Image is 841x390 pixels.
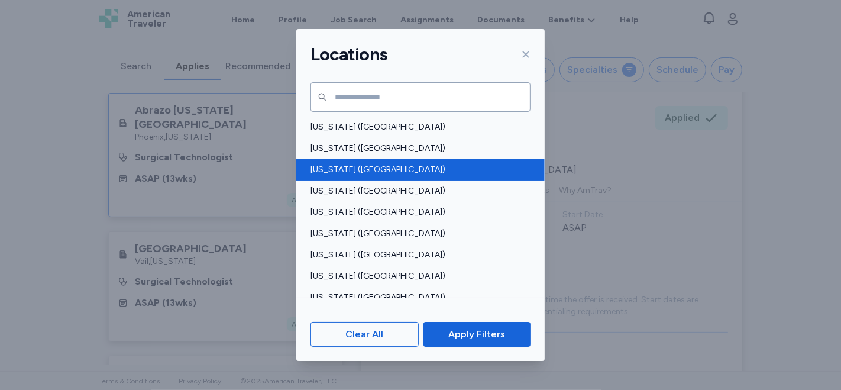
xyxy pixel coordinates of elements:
[310,43,387,66] h1: Locations
[310,164,523,176] span: [US_STATE] ([GEOGRAPHIC_DATA])
[310,121,523,133] span: [US_STATE] ([GEOGRAPHIC_DATA])
[345,327,383,341] span: Clear All
[310,249,523,261] span: [US_STATE] ([GEOGRAPHIC_DATA])
[310,292,523,304] span: [US_STATE] ([GEOGRAPHIC_DATA])
[310,143,523,154] span: [US_STATE] ([GEOGRAPHIC_DATA])
[423,322,531,347] button: Apply Filters
[448,327,505,341] span: Apply Filters
[310,228,523,240] span: [US_STATE] ([GEOGRAPHIC_DATA])
[310,185,523,197] span: [US_STATE] ([GEOGRAPHIC_DATA])
[310,322,419,347] button: Clear All
[310,207,523,218] span: [US_STATE] ([GEOGRAPHIC_DATA])
[310,270,523,282] span: [US_STATE] ([GEOGRAPHIC_DATA])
